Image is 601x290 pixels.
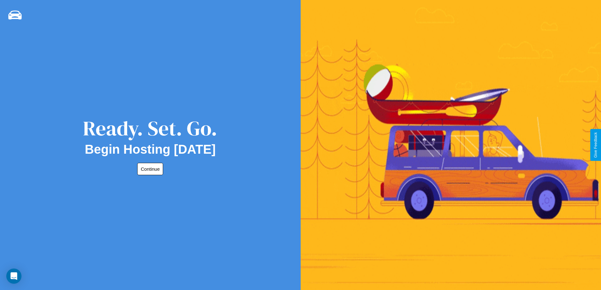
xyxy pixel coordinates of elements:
h2: Begin Hosting [DATE] [85,142,216,157]
button: Continue [137,163,163,175]
div: Give Feedback [593,132,598,158]
div: Ready. Set. Go. [83,114,217,142]
div: Open Intercom Messenger [6,269,21,284]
